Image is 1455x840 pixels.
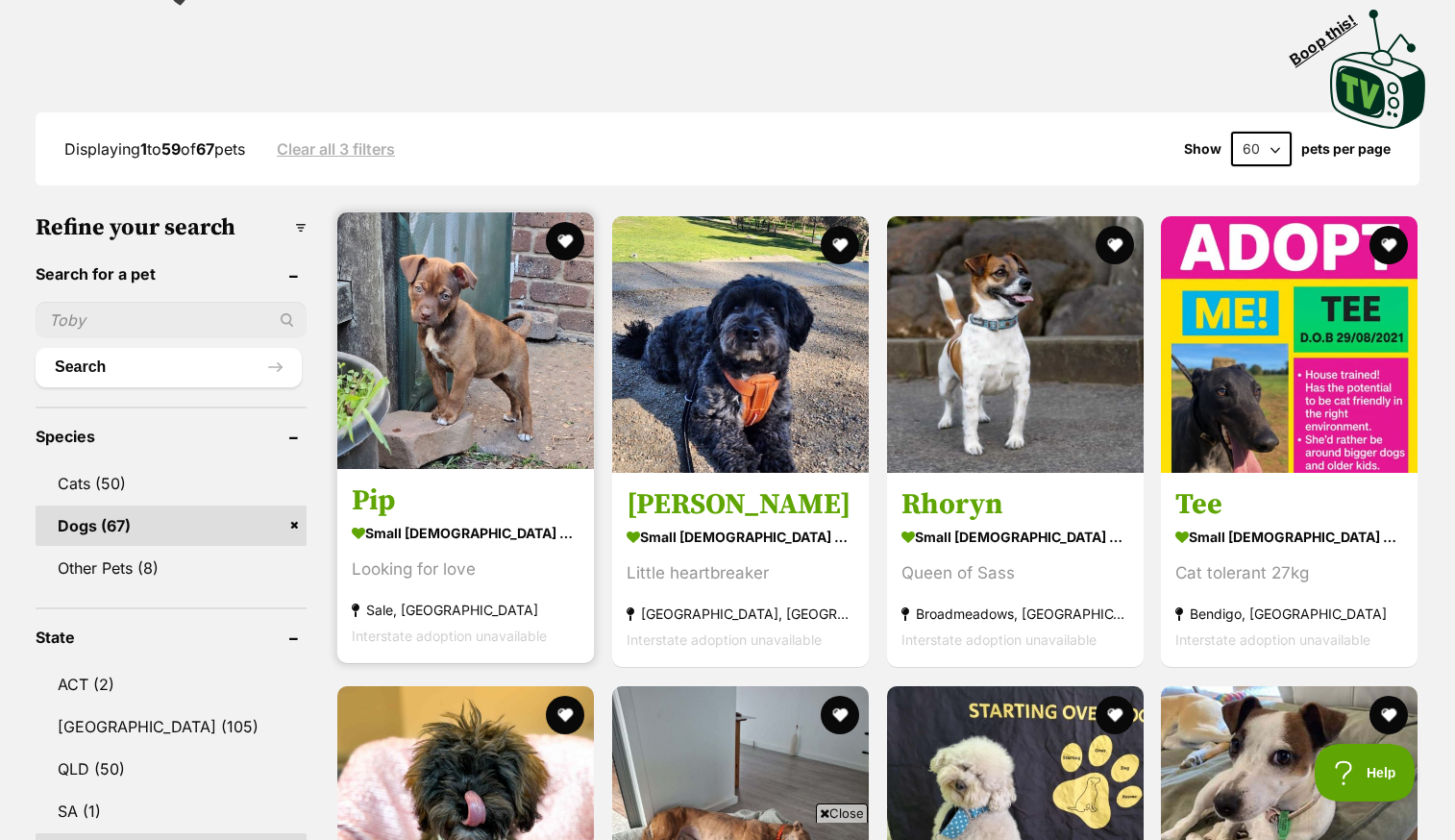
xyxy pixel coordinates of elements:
[36,463,307,504] a: Cats (50)
[36,548,307,588] a: Other Pets (8)
[277,140,395,158] a: Clear all 3 filters
[627,524,854,552] strong: small [DEMOGRAPHIC_DATA] Dog
[1095,696,1133,734] button: favourite
[1175,561,1403,587] div: Cat tolerant 27kg
[901,561,1129,587] div: Queen of Sass
[1330,10,1426,129] img: PetRescue TV logo
[196,139,214,159] strong: 67
[36,506,307,546] a: Dogs (67)
[612,473,869,668] a: [PERSON_NAME] small [DEMOGRAPHIC_DATA] Dog Little heartbreaker [GEOGRAPHIC_DATA], [GEOGRAPHIC_DAT...
[546,696,584,734] button: favourite
[1369,696,1408,734] button: favourite
[36,428,307,445] header: Species
[36,791,307,831] a: SA (1)
[352,483,580,520] h3: Pip
[887,473,1144,668] a: Rhoryn small [DEMOGRAPHIC_DATA] Dog Queen of Sass Broadmeadows, [GEOGRAPHIC_DATA] Interstate adop...
[1369,226,1408,264] button: favourite
[36,302,307,338] input: Toby
[1175,487,1403,524] h3: Tee
[1095,226,1133,264] button: favourite
[36,664,307,704] a: ACT (2)
[337,212,594,469] img: Pip - Border Collie Dog
[1301,141,1391,157] label: pets per page
[1184,141,1221,157] span: Show
[352,629,547,645] span: Interstate adoption unavailable
[901,524,1129,552] strong: small [DEMOGRAPHIC_DATA] Dog
[627,487,854,524] h3: [PERSON_NAME]
[36,348,302,386] button: Search
[36,214,307,241] h3: Refine your search
[1175,524,1403,552] strong: small [DEMOGRAPHIC_DATA] Dog
[1315,744,1417,802] iframe: Help Scout Beacon - Open
[352,520,580,548] strong: small [DEMOGRAPHIC_DATA] Dog
[36,706,307,747] a: [GEOGRAPHIC_DATA] (105)
[901,487,1129,524] h3: Rhoryn
[816,803,868,823] span: Close
[337,469,594,664] a: Pip small [DEMOGRAPHIC_DATA] Dog Looking for love Sale, [GEOGRAPHIC_DATA] Interstate adoption una...
[627,602,854,628] strong: [GEOGRAPHIC_DATA], [GEOGRAPHIC_DATA]
[1161,216,1418,473] img: Tee - Greyhound Dog
[1175,632,1370,649] span: Interstate adoption unavailable
[887,216,1144,473] img: Rhoryn - Fox Terrier Dog
[36,629,307,646] header: State
[821,226,859,264] button: favourite
[140,139,147,159] strong: 1
[627,561,854,587] div: Little heartbreaker
[821,696,859,734] button: favourite
[161,139,181,159] strong: 59
[352,557,580,583] div: Looking for love
[36,749,307,789] a: QLD (50)
[64,139,245,159] span: Displaying to of pets
[627,632,822,649] span: Interstate adoption unavailable
[352,598,580,624] strong: Sale, [GEOGRAPHIC_DATA]
[1161,473,1418,668] a: Tee small [DEMOGRAPHIC_DATA] Dog Cat tolerant 27kg Bendigo, [GEOGRAPHIC_DATA] Interstate adoption...
[612,216,869,473] img: Romeo Valenti - Maltese x Poodle Dog
[901,632,1097,649] span: Interstate adoption unavailable
[901,602,1129,628] strong: Broadmeadows, [GEOGRAPHIC_DATA]
[1175,602,1403,628] strong: Bendigo, [GEOGRAPHIC_DATA]
[546,222,584,260] button: favourite
[36,265,307,283] header: Search for a pet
